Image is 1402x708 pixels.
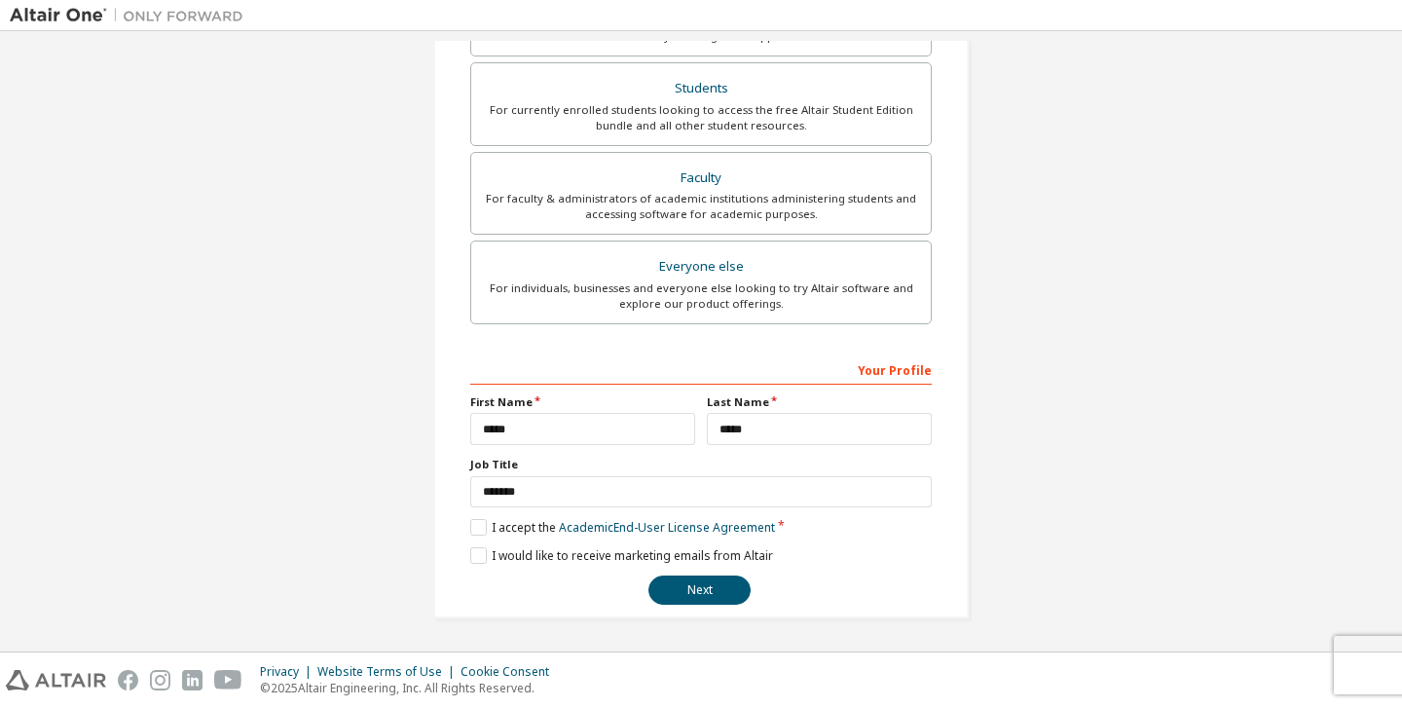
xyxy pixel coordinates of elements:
[118,670,138,690] img: facebook.svg
[260,664,317,680] div: Privacy
[470,547,773,564] label: I would like to receive marketing emails from Altair
[483,280,919,312] div: For individuals, businesses and everyone else looking to try Altair software and explore our prod...
[470,519,775,536] label: I accept the
[483,75,919,102] div: Students
[483,102,919,133] div: For currently enrolled students looking to access the free Altair Student Edition bundle and all ...
[483,191,919,222] div: For faculty & administrators of academic institutions administering students and accessing softwa...
[470,394,695,410] label: First Name
[260,680,561,696] p: © 2025 Altair Engineering, Inc. All Rights Reserved.
[317,664,461,680] div: Website Terms of Use
[483,165,919,192] div: Faculty
[461,664,561,680] div: Cookie Consent
[707,394,932,410] label: Last Name
[10,6,253,25] img: Altair One
[150,670,170,690] img: instagram.svg
[214,670,242,690] img: youtube.svg
[648,576,751,605] button: Next
[6,670,106,690] img: altair_logo.svg
[470,457,932,472] label: Job Title
[483,253,919,280] div: Everyone else
[559,519,775,536] a: Academic End-User License Agreement
[182,670,203,690] img: linkedin.svg
[470,354,932,385] div: Your Profile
